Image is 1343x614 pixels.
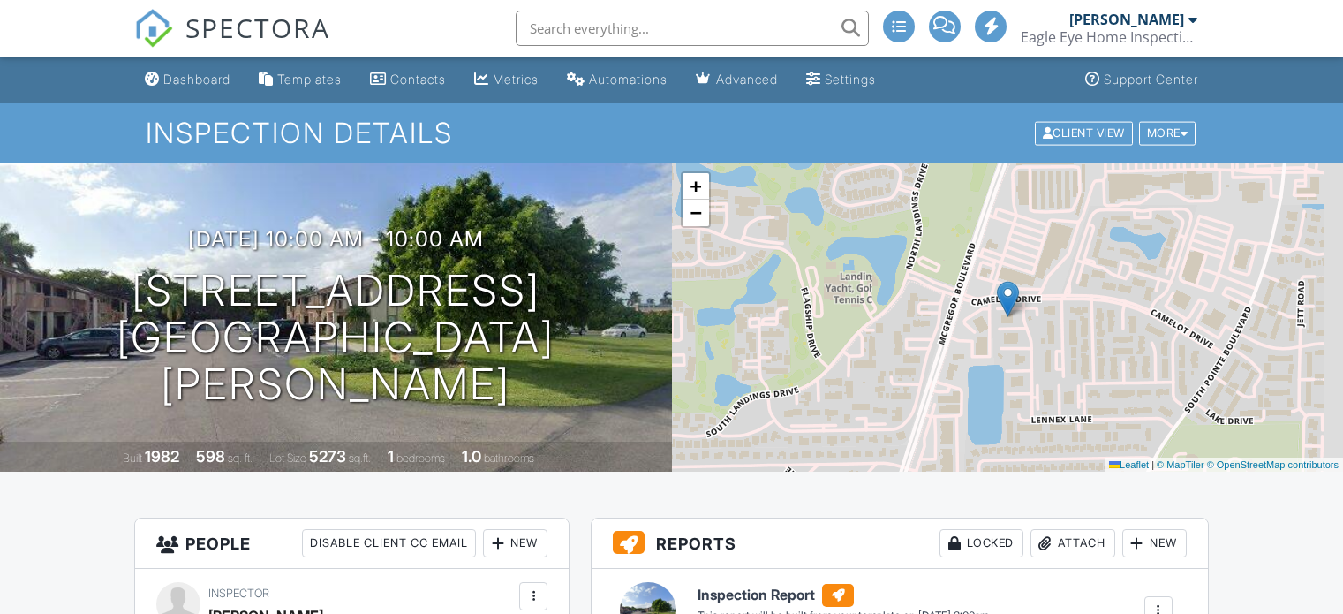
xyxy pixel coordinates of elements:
span: sq. ft. [228,451,253,465]
img: Marker [997,281,1019,317]
span: Built [123,451,142,465]
div: Locked [939,529,1023,557]
h1: [STREET_ADDRESS] [GEOGRAPHIC_DATA][PERSON_NAME] [28,268,644,407]
a: Client View [1033,125,1137,139]
img: The Best Home Inspection Software - Spectora [134,9,173,48]
div: 5273 [309,447,346,466]
div: Dashboard [163,72,230,87]
div: 1.0 [462,447,481,466]
span: | [1151,459,1154,470]
div: Disable Client CC Email [302,529,476,557]
h1: Inspection Details [146,117,1197,148]
div: 1 [388,447,394,466]
div: Advanced [716,72,778,87]
span: + [690,175,701,197]
span: Lot Size [269,451,306,465]
a: Leaflet [1109,459,1149,470]
a: © MapTiler [1157,459,1204,470]
div: More [1139,121,1196,145]
a: Contacts [363,64,453,96]
div: [PERSON_NAME] [1069,11,1184,28]
a: Advanced [689,64,785,96]
div: 1982 [145,447,179,466]
a: Dashboard [138,64,238,96]
a: Templates [252,64,349,96]
a: SPECTORA [134,24,330,61]
span: Inspector [208,587,269,600]
span: sq.ft. [349,451,371,465]
h3: Reports [592,519,1208,569]
a: Support Center [1078,64,1205,96]
a: Zoom in [683,173,709,200]
div: 598 [196,447,225,466]
a: © OpenStreetMap contributors [1207,459,1339,470]
input: Search everything... [516,11,869,46]
a: Settings [799,64,883,96]
div: New [1122,529,1187,557]
div: Automations [589,72,668,87]
div: New [483,529,547,557]
h3: People [135,519,569,569]
span: SPECTORA [185,9,330,46]
a: Zoom out [683,200,709,226]
h6: Inspection Report [698,584,989,607]
span: bathrooms [484,451,534,465]
div: Contacts [390,72,446,87]
div: Metrics [493,72,539,87]
div: Support Center [1104,72,1198,87]
div: Client View [1035,121,1133,145]
a: Automations (Advanced) [560,64,675,96]
a: Metrics [467,64,546,96]
div: Eagle Eye Home Inspection [1021,28,1197,46]
span: bedrooms [396,451,445,465]
h3: [DATE] 10:00 am - 10:00 am [188,227,484,251]
div: Attach [1030,529,1115,557]
div: Settings [825,72,876,87]
span: − [690,201,701,224]
div: Templates [277,72,342,87]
